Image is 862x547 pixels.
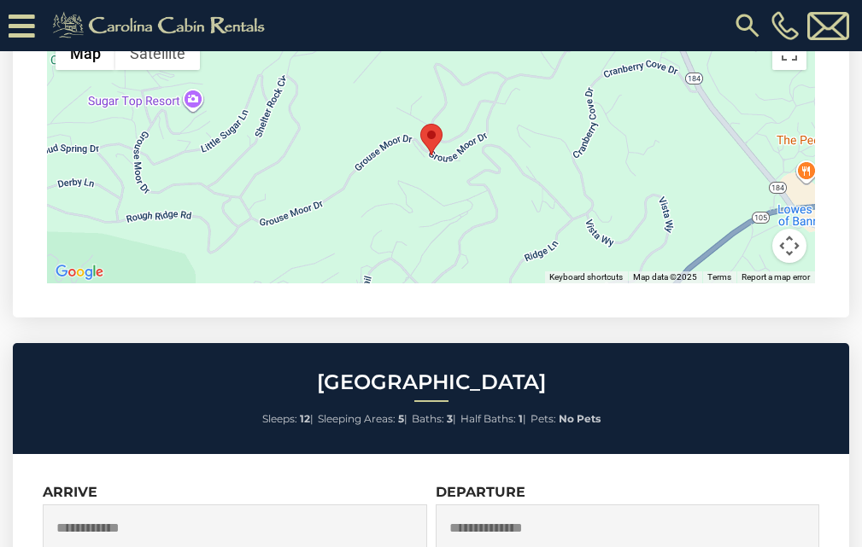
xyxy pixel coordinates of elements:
[772,229,806,263] button: Map camera controls
[398,412,404,425] strong: 5
[767,11,803,40] a: [PHONE_NUMBER]
[56,36,115,70] button: Show street map
[115,36,200,70] button: Show satellite imagery
[300,412,310,425] strong: 12
[51,261,108,283] img: Google
[17,371,845,393] h2: [GEOGRAPHIC_DATA]
[447,412,453,425] strong: 3
[420,124,443,155] div: Grouse Moor Lodge
[549,271,623,283] button: Keyboard shortcuts
[318,408,408,430] li: |
[460,408,526,430] li: |
[460,412,516,425] span: Half Baths:
[262,408,314,430] li: |
[43,484,97,500] label: Arrive
[559,412,601,425] strong: No Pets
[436,484,525,500] label: Departure
[412,412,444,425] span: Baths:
[44,9,279,43] img: Khaki-logo.png
[519,412,523,425] strong: 1
[51,261,108,283] a: Open this area in Google Maps (opens a new window)
[732,10,763,41] img: search-regular.svg
[318,412,396,425] span: Sleeping Areas:
[633,272,697,282] span: Map data ©2025
[531,412,556,425] span: Pets:
[772,36,806,70] button: Toggle fullscreen view
[262,412,297,425] span: Sleeps:
[707,272,731,282] a: Terms
[412,408,456,430] li: |
[742,272,810,282] a: Report a map error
